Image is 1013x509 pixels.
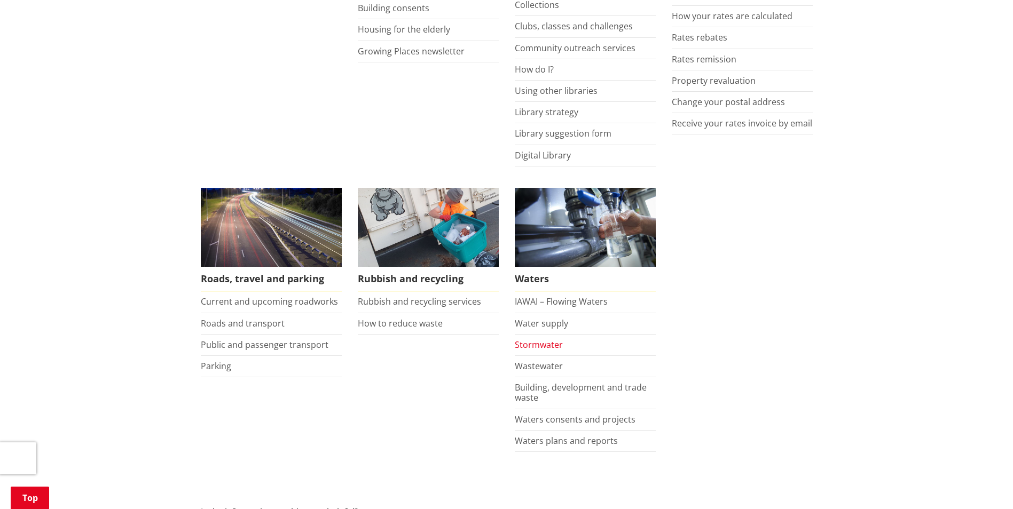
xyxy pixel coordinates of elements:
span: Roads, travel and parking [201,267,342,291]
a: Waters plans and reports [515,435,618,447]
a: Growing Places newsletter [358,45,465,57]
a: Digital Library [515,149,571,161]
a: How to reduce waste [358,317,443,329]
a: Building, development and trade waste [515,381,647,403]
a: Water supply [515,317,568,329]
a: Clubs, classes and challenges [515,20,633,32]
a: Library strategy [515,106,578,118]
img: Water treatment [515,188,656,267]
a: Parking [201,360,231,372]
a: Public and passenger transport [201,339,328,351]
a: Property revaluation [672,75,756,86]
a: Using other libraries [515,85,598,97]
a: Wastewater [515,360,563,372]
a: Top [11,487,49,509]
a: Rates rebates [672,31,727,43]
a: Roads, travel and parking Roads, travel and parking [201,188,342,292]
img: Rubbish and recycling [358,188,499,267]
a: Roads and transport [201,317,285,329]
a: Current and upcoming roadworks [201,296,338,307]
a: Waters consents and projects [515,413,635,425]
a: Rubbish and recycling services [358,296,481,307]
a: Community outreach services [515,42,635,54]
a: Stormwater [515,339,563,351]
a: Change your postal address [672,96,785,108]
a: Housing for the elderly [358,23,450,35]
a: Building consents [358,2,429,14]
a: Rates remission [672,53,736,65]
a: Library suggestion form [515,128,611,139]
a: Waters [515,188,656,292]
a: How do I? [515,63,554,75]
span: Rubbish and recycling [358,267,499,291]
img: Roads, travel and parking [201,188,342,267]
a: Rubbish and recycling [358,188,499,292]
span: Waters [515,267,656,291]
iframe: Messenger Launcher [964,464,1002,503]
a: How your rates are calculated [672,10,792,22]
a: Receive your rates invoice by email [672,117,812,129]
a: IAWAI – Flowing Waters [515,296,608,307]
